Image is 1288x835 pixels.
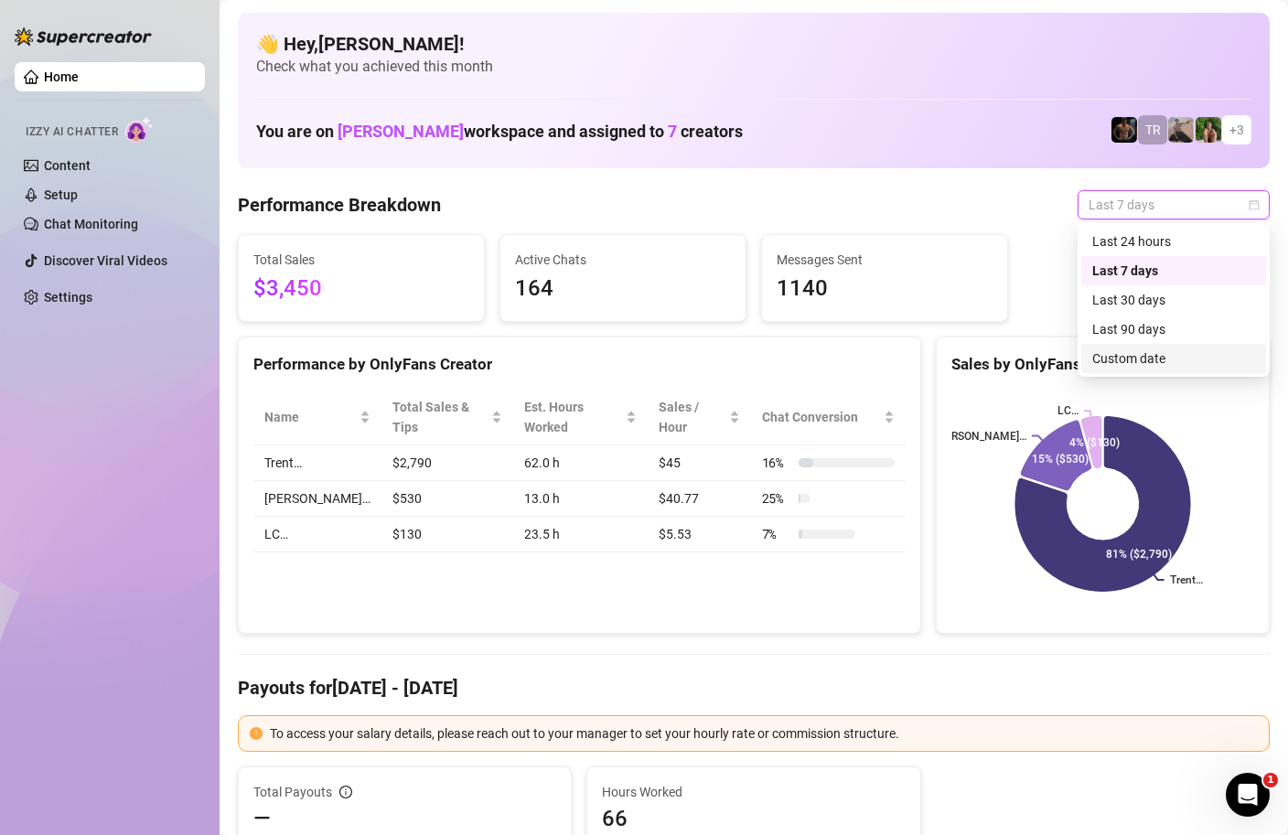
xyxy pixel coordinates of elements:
[1169,573,1202,586] text: Trent…
[515,272,731,306] span: 164
[602,804,905,833] span: 66
[1081,285,1266,315] div: Last 30 days
[1081,256,1266,285] div: Last 7 days
[762,453,791,473] span: 16 %
[256,122,743,142] h1: You are on workspace and assigned to creators
[264,407,356,427] span: Name
[1168,117,1194,143] img: LC
[44,253,167,268] a: Discover Viral Videos
[238,675,1270,701] h4: Payouts for [DATE] - [DATE]
[1249,199,1260,210] span: calendar
[659,397,724,437] span: Sales / Hour
[238,192,441,218] h4: Performance Breakdown
[381,445,513,481] td: $2,790
[253,445,381,481] td: Trent…
[513,517,648,552] td: 23.5 h
[513,481,648,517] td: 13.0 h
[1092,261,1255,281] div: Last 7 days
[339,786,352,798] span: info-circle
[668,122,677,141] span: 7
[1229,120,1244,140] span: + 3
[253,352,906,377] div: Performance by OnlyFans Creator
[381,481,513,517] td: $530
[1226,773,1270,817] iframe: Intercom live chat
[270,723,1258,744] div: To access your salary details, please reach out to your manager to set your hourly rate or commis...
[250,727,263,740] span: exclamation-circle
[762,407,880,427] span: Chat Conversion
[338,122,464,141] span: [PERSON_NAME]
[1092,348,1255,369] div: Custom date
[1089,191,1259,219] span: Last 7 days
[1196,117,1221,143] img: Nathaniel
[1092,319,1255,339] div: Last 90 days
[26,123,118,141] span: Izzy AI Chatter
[1111,117,1137,143] img: Trent
[253,804,271,833] span: —
[935,430,1026,443] text: [PERSON_NAME]…
[777,272,993,306] span: 1140
[951,352,1254,377] div: Sales by OnlyFans Creator
[762,488,791,508] span: 25 %
[1081,315,1266,344] div: Last 90 days
[253,782,332,802] span: Total Payouts
[253,481,381,517] td: [PERSON_NAME]…
[648,390,750,445] th: Sales / Hour
[648,517,750,552] td: $5.53
[1081,344,1266,373] div: Custom date
[253,390,381,445] th: Name
[44,187,78,202] a: Setup
[253,517,381,552] td: LC…
[513,445,648,481] td: 62.0 h
[515,250,731,270] span: Active Chats
[1092,231,1255,252] div: Last 24 hours
[44,217,138,231] a: Chat Monitoring
[381,517,513,552] td: $130
[1057,404,1079,417] text: LC…
[1092,290,1255,310] div: Last 30 days
[602,782,905,802] span: Hours Worked
[648,481,750,517] td: $40.77
[648,445,750,481] td: $45
[762,524,791,544] span: 7 %
[381,390,513,445] th: Total Sales & Tips
[253,250,469,270] span: Total Sales
[253,272,469,306] span: $3,450
[256,31,1251,57] h4: 👋 Hey, [PERSON_NAME] !
[751,390,906,445] th: Chat Conversion
[777,250,993,270] span: Messages Sent
[125,116,154,143] img: AI Chatter
[256,57,1251,77] span: Check what you achieved this month
[44,158,91,173] a: Content
[15,27,152,46] img: logo-BBDzfeDw.svg
[392,397,488,437] span: Total Sales & Tips
[44,290,92,305] a: Settings
[1145,120,1161,140] span: TR
[1081,227,1266,256] div: Last 24 hours
[44,70,79,84] a: Home
[1263,773,1278,787] span: 1
[524,397,622,437] div: Est. Hours Worked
